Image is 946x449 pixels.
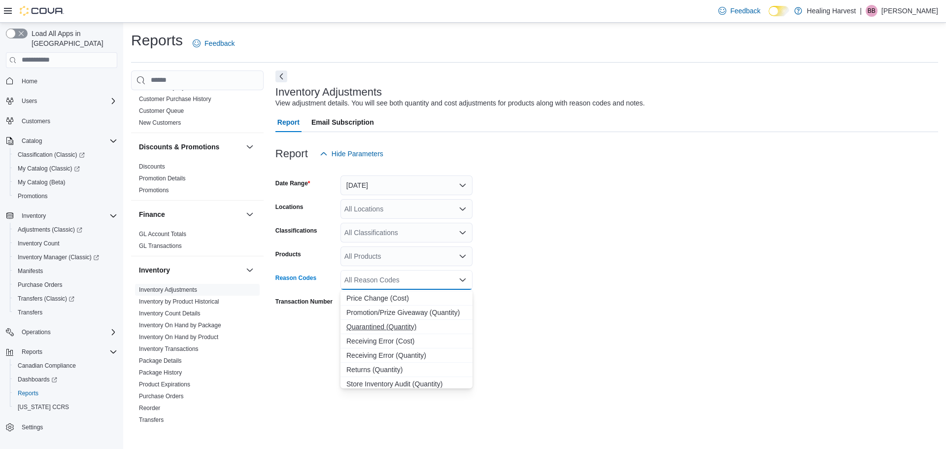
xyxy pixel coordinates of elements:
span: Dashboards [14,374,117,385]
a: Classification (Classic) [14,149,89,161]
button: Users [18,95,41,107]
button: Returns (Quantity) [340,363,473,377]
button: Promotion/Prize Giveaway (Quantity) [340,306,473,320]
button: Customers [2,114,121,128]
span: Reports [18,346,117,358]
a: Customers [18,115,54,127]
span: Adjustments (Classic) [18,226,82,234]
span: Catalog [22,137,42,145]
button: Inventory [139,265,242,275]
a: Manifests [14,265,47,277]
p: [PERSON_NAME] [881,5,938,17]
span: Reorder [139,404,160,412]
span: New Customers [139,119,181,127]
div: Customer [131,69,264,133]
span: Settings [22,423,43,431]
span: Purchase Orders [139,392,184,400]
a: Settings [18,421,47,433]
button: Open list of options [459,205,467,213]
span: Transfers [14,307,117,318]
a: Feedback [189,34,238,53]
span: Canadian Compliance [18,362,76,370]
button: Inventory [2,209,121,223]
a: Transfers [139,416,164,423]
button: Finance [139,209,242,219]
a: Promotions [139,187,169,194]
button: Next [275,70,287,82]
a: Inventory Manager (Classic) [10,250,121,264]
button: Promotions [10,189,121,203]
a: Promotion Details [139,175,186,182]
button: Catalog [2,134,121,148]
a: Promotions [14,190,52,202]
span: Promotion/Prize Giveaway (Quantity) [346,308,467,317]
span: [US_STATE] CCRS [18,403,69,411]
a: Discounts [139,163,165,170]
span: Transfers [18,309,42,316]
button: Finance [244,208,256,220]
span: Operations [22,328,51,336]
span: GL Account Totals [139,230,186,238]
a: Inventory Count [14,238,64,249]
a: Inventory On Hand by Product [139,334,218,341]
span: Catalog [18,135,117,147]
a: My Catalog (Beta) [14,176,69,188]
button: Inventory [244,264,256,276]
span: Adjustments (Classic) [14,224,117,236]
button: Reports [10,386,121,400]
span: Dashboards [18,376,57,383]
span: Purchase Orders [18,281,63,289]
button: Hide Parameters [316,144,387,164]
span: Store Inventory Audit (Quantity) [346,379,467,389]
span: Manifests [18,267,43,275]
button: Transfers [10,306,121,319]
h1: Reports [131,31,183,50]
span: Receiving Error (Cost) [346,336,467,346]
h3: Report [275,148,308,160]
button: Purchase Orders [10,278,121,292]
button: Manifests [10,264,121,278]
a: Package History [139,369,182,376]
button: Price Change (Cost) [340,291,473,306]
button: Receiving Error (Cost) [340,334,473,348]
div: Brittany Brown [866,5,878,17]
button: My Catalog (Beta) [10,175,121,189]
a: Inventory Count Details [139,310,201,317]
span: GL Transactions [139,242,182,250]
a: Customer Queue [139,107,184,114]
span: Reports [18,389,38,397]
button: Open list of options [459,252,467,260]
span: Inventory [18,210,117,222]
label: Transaction Number [275,298,333,306]
a: Dashboards [14,374,61,385]
h3: Discounts & Promotions [139,142,219,152]
a: Classification (Classic) [10,148,121,162]
span: Users [18,95,117,107]
p: Healing Harvest [807,5,856,17]
button: Inventory [18,210,50,222]
span: Inventory On Hand by Product [139,333,218,341]
h3: Finance [139,209,165,219]
span: Classification (Classic) [14,149,117,161]
a: Customer Loyalty Points [139,84,203,91]
span: Washington CCRS [14,401,117,413]
span: Classification (Classic) [18,151,85,159]
span: Customer Queue [139,107,184,115]
span: Purchase Orders [14,279,117,291]
a: GL Account Totals [139,231,186,238]
span: Inventory [22,212,46,220]
span: Inventory Transactions [139,345,199,353]
button: Store Inventory Audit (Quantity) [340,377,473,391]
a: Home [18,75,41,87]
span: Inventory Adjustments [139,286,197,294]
a: Feedback [714,1,764,21]
span: My Catalog (Classic) [18,165,80,173]
button: Close list of options [459,276,467,284]
span: Feedback [730,6,760,16]
label: Classifications [275,227,317,235]
div: Discounts & Promotions [131,161,264,200]
a: Inventory Adjustments [139,286,197,293]
h3: Inventory Adjustments [275,86,382,98]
